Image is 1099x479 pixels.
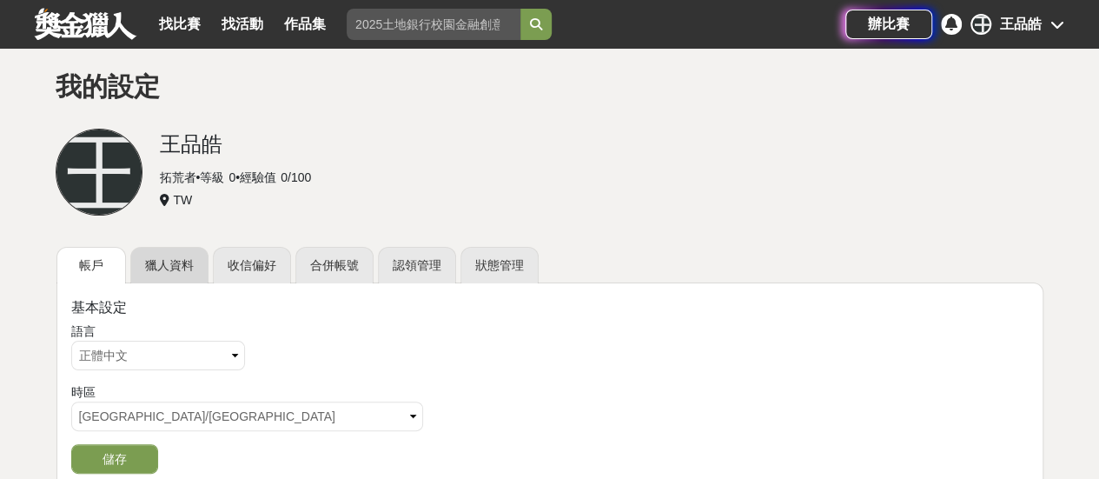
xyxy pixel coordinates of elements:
div: 王 [56,129,142,216]
a: 收信偏好 [213,247,291,283]
a: 合併帳號 [295,247,374,283]
a: 找比賽 [152,12,208,37]
a: 找活動 [215,12,270,37]
a: 辦比賽 [845,10,932,39]
button: 儲存 [71,444,158,474]
a: 作品集 [277,12,333,37]
span: 拓荒者 [160,170,196,184]
span: 0 / 100 [281,170,311,184]
div: 王 [970,14,991,35]
span: 等級 [200,170,224,184]
div: 語言 [71,323,1029,341]
div: 基本設定 [71,297,1029,318]
span: 經驗值 [240,170,276,184]
a: 獵人資料 [130,247,209,283]
a: 認領管理 [378,247,456,283]
span: TW [174,193,193,207]
a: 帳戶 [56,247,126,283]
span: 0 [228,170,235,184]
h1: 我的設定 [56,71,1044,103]
div: 時區 [71,383,1029,402]
div: 王品皓 [160,129,1044,160]
span: • [196,170,201,184]
div: 王品皓 [1000,14,1042,35]
span: • [235,170,240,184]
a: 狀態管理 [460,247,539,283]
input: 2025土地銀行校園金融創意挑戰賽：從你出發 開啟智慧金融新頁 [347,9,520,40]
